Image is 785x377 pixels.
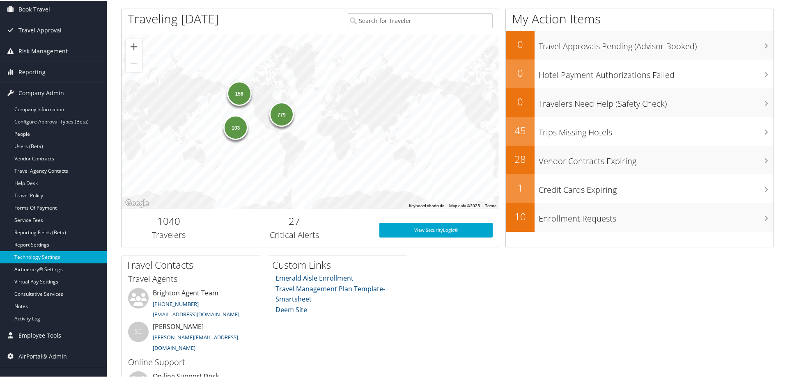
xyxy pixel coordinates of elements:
h2: 1 [506,180,535,194]
a: Emerald Aisle Enrollment [275,273,353,282]
div: SC [128,321,149,341]
h2: 1040 [128,213,210,227]
li: Brighton Agent Team [124,287,259,321]
h2: Travel Contacts [126,257,261,271]
h2: 27 [222,213,367,227]
h3: Trips Missing Hotels [539,122,774,137]
a: 0Travel Approvals Pending (Advisor Booked) [506,30,774,59]
span: Reporting [18,61,46,82]
h2: 0 [506,94,535,108]
h3: Online Support [128,356,255,367]
a: View SecurityLogic® [379,222,493,237]
h3: Vendor Contracts Expiring [539,151,774,166]
span: Travel Approval [18,19,62,40]
h2: 10 [506,209,535,223]
h3: Travelers [128,228,210,240]
button: Zoom out [126,55,142,71]
a: 28Vendor Contracts Expiring [506,145,774,174]
a: 0Hotel Payment Authorizations Failed [506,59,774,87]
h2: 45 [506,123,535,137]
h1: Traveling [DATE] [128,9,219,27]
h2: 0 [506,65,535,79]
h3: Critical Alerts [222,228,367,240]
a: Travel Management Plan Template- Smartsheet [275,283,385,303]
span: Map data ©2025 [449,203,480,207]
h3: Hotel Payment Authorizations Failed [539,64,774,80]
a: [PHONE_NUMBER] [153,299,199,307]
a: [PERSON_NAME][EMAIL_ADDRESS][DOMAIN_NAME] [153,333,238,351]
div: 103 [223,114,248,139]
span: Risk Management [18,40,68,61]
h3: Travel Approvals Pending (Advisor Booked) [539,36,774,51]
span: Company Admin [18,82,64,103]
h3: Travel Agents [128,272,255,284]
button: Zoom in [126,38,142,54]
input: Search for Traveler [348,12,493,27]
a: [EMAIL_ADDRESS][DOMAIN_NAME] [153,310,239,317]
a: 45Trips Missing Hotels [506,116,774,145]
h3: Credit Cards Expiring [539,179,774,195]
button: Keyboard shortcuts [409,202,444,208]
h2: Custom Links [272,257,407,271]
a: Deem Site [275,304,307,313]
div: 158 [227,80,251,105]
a: Terms (opens in new tab) [485,203,496,207]
h3: Enrollment Requests [539,208,774,224]
h2: 0 [506,37,535,50]
div: 779 [269,101,294,126]
a: 0Travelers Need Help (Safety Check) [506,87,774,116]
span: Employee Tools [18,324,61,345]
a: 10Enrollment Requests [506,202,774,231]
li: [PERSON_NAME] [124,321,259,354]
span: AirPortal® Admin [18,345,67,366]
a: 1Credit Cards Expiring [506,174,774,202]
a: Open this area in Google Maps (opens a new window) [124,197,151,208]
h3: Travelers Need Help (Safety Check) [539,93,774,109]
h2: 28 [506,151,535,165]
h1: My Action Items [506,9,774,27]
img: Google [124,197,151,208]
